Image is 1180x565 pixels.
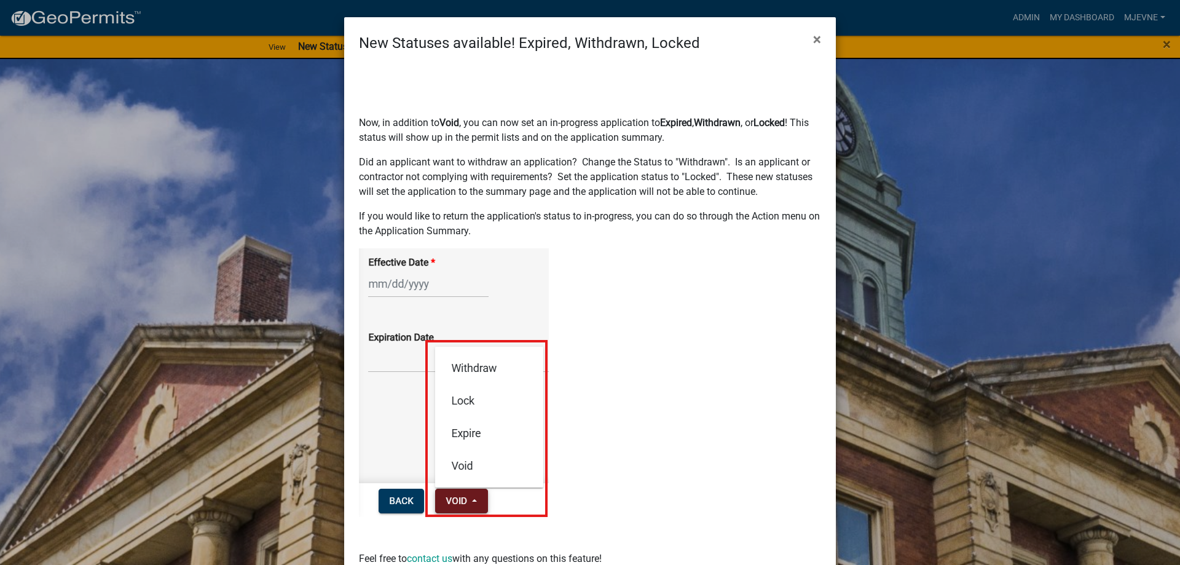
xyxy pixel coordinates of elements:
p: Now, in addition to , you can now set an in-progress application to , , or ! This status will sho... [359,116,821,145]
span: × [813,31,821,48]
strong: Locked [753,117,785,128]
img: image_621ce5ae-eb73-46db-a8de-fc9a16de3639.png [359,248,549,517]
p: If you would like to return the application's status to in-progress, you can do so through the Ac... [359,209,821,239]
a: contact us [407,553,452,564]
button: Close [803,22,831,57]
strong: Void [439,117,459,128]
h4: New Statuses available! Expired, Withdrawn, Locked [359,32,700,54]
strong: Expired [660,117,692,128]
strong: Withdrawn [694,117,741,128]
p: Did an applicant want to withdraw an application? Change the Status to "Withdrawn". Is an applica... [359,155,821,199]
